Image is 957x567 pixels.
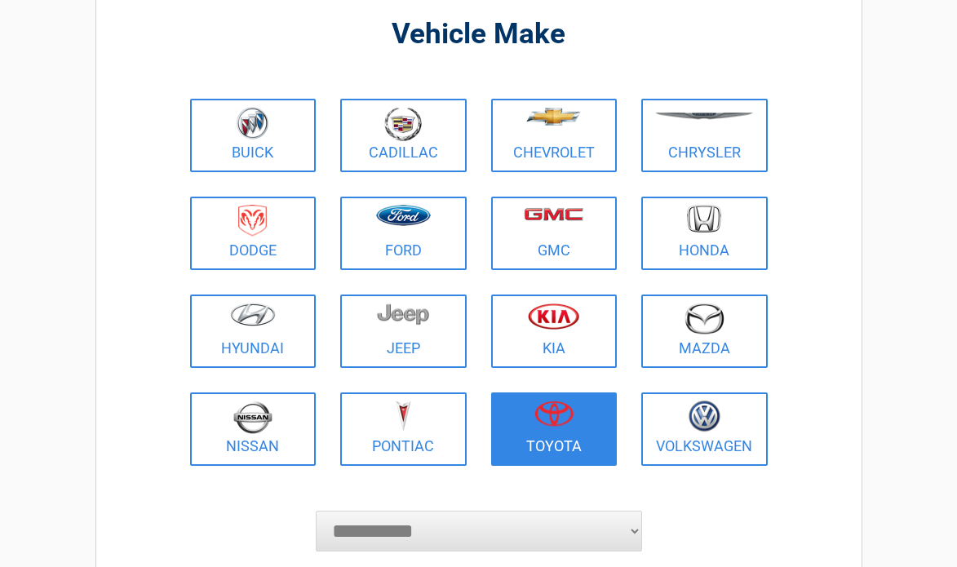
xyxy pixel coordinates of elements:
a: GMC [491,197,618,270]
a: Honda [641,197,768,270]
img: nissan [233,401,272,434]
img: cadillac [384,107,422,141]
a: Ford [340,197,467,270]
img: toyota [534,401,574,427]
img: chrysler [654,113,754,120]
a: Buick [190,99,317,172]
img: volkswagen [689,401,720,432]
img: ford [376,205,431,226]
a: Chrysler [641,99,768,172]
a: Toyota [491,392,618,466]
img: chevrolet [526,108,581,126]
a: Jeep [340,295,467,368]
img: jeep [377,303,429,326]
a: Mazda [641,295,768,368]
img: dodge [238,205,267,237]
img: honda [687,205,721,233]
a: Pontiac [340,392,467,466]
img: mazda [684,303,724,334]
h2: Vehicle Make [186,16,772,54]
img: kia [528,303,579,330]
a: Kia [491,295,618,368]
a: Cadillac [340,99,467,172]
a: Dodge [190,197,317,270]
a: Chevrolet [491,99,618,172]
a: Volkswagen [641,392,768,466]
img: hyundai [230,303,276,326]
img: buick [237,107,268,140]
a: Nissan [190,392,317,466]
img: gmc [524,207,583,221]
img: pontiac [395,401,411,432]
a: Hyundai [190,295,317,368]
